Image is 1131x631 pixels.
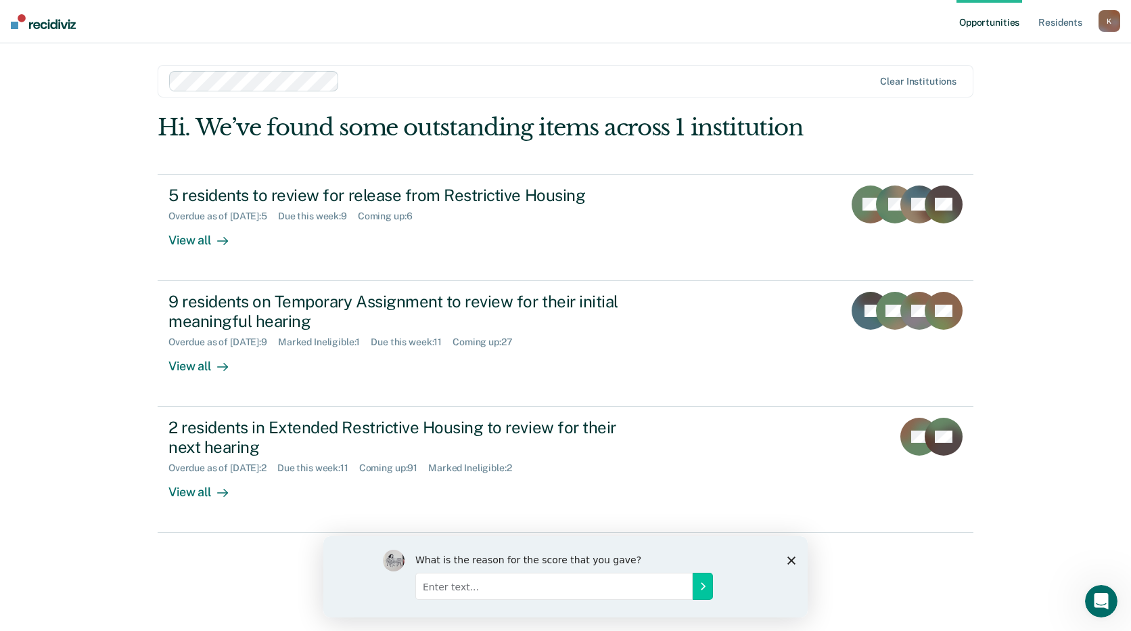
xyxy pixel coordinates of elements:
[158,407,973,533] a: 2 residents in Extended Restrictive Housing to review for their next hearingOverdue as of [DATE]:...
[278,336,371,348] div: Marked Ineligible : 1
[1085,585,1117,617] iframe: Intercom live chat
[11,14,76,29] img: Recidiviz
[1099,10,1120,32] button: K
[323,536,808,617] iframe: Survey by Kim from Recidiviz
[359,462,428,474] div: Coming up : 91
[371,336,453,348] div: Due this week : 11
[168,347,244,374] div: View all
[277,462,359,474] div: Due this week : 11
[168,473,244,500] div: View all
[358,211,423,222] div: Coming up : 6
[158,114,810,142] div: Hi. We’ve found some outstanding items across 1 institution
[453,336,523,348] div: Coming up : 27
[168,292,643,331] div: 9 residents on Temporary Assignment to review for their initial meaningful hearing
[168,418,643,457] div: 2 residents in Extended Restrictive Housing to review for their next hearing
[168,462,277,474] div: Overdue as of [DATE] : 2
[168,186,643,205] div: 5 residents to review for release from Restrictive Housing
[158,281,973,407] a: 9 residents on Temporary Assignment to review for their initial meaningful hearingOverdue as of [...
[880,76,956,87] div: Clear institutions
[428,462,522,474] div: Marked Ineligible : 2
[168,336,278,348] div: Overdue as of [DATE] : 9
[278,211,358,222] div: Due this week : 9
[168,221,244,248] div: View all
[158,174,973,281] a: 5 residents to review for release from Restrictive HousingOverdue as of [DATE]:5Due this week:9Co...
[168,211,278,222] div: Overdue as of [DATE] : 5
